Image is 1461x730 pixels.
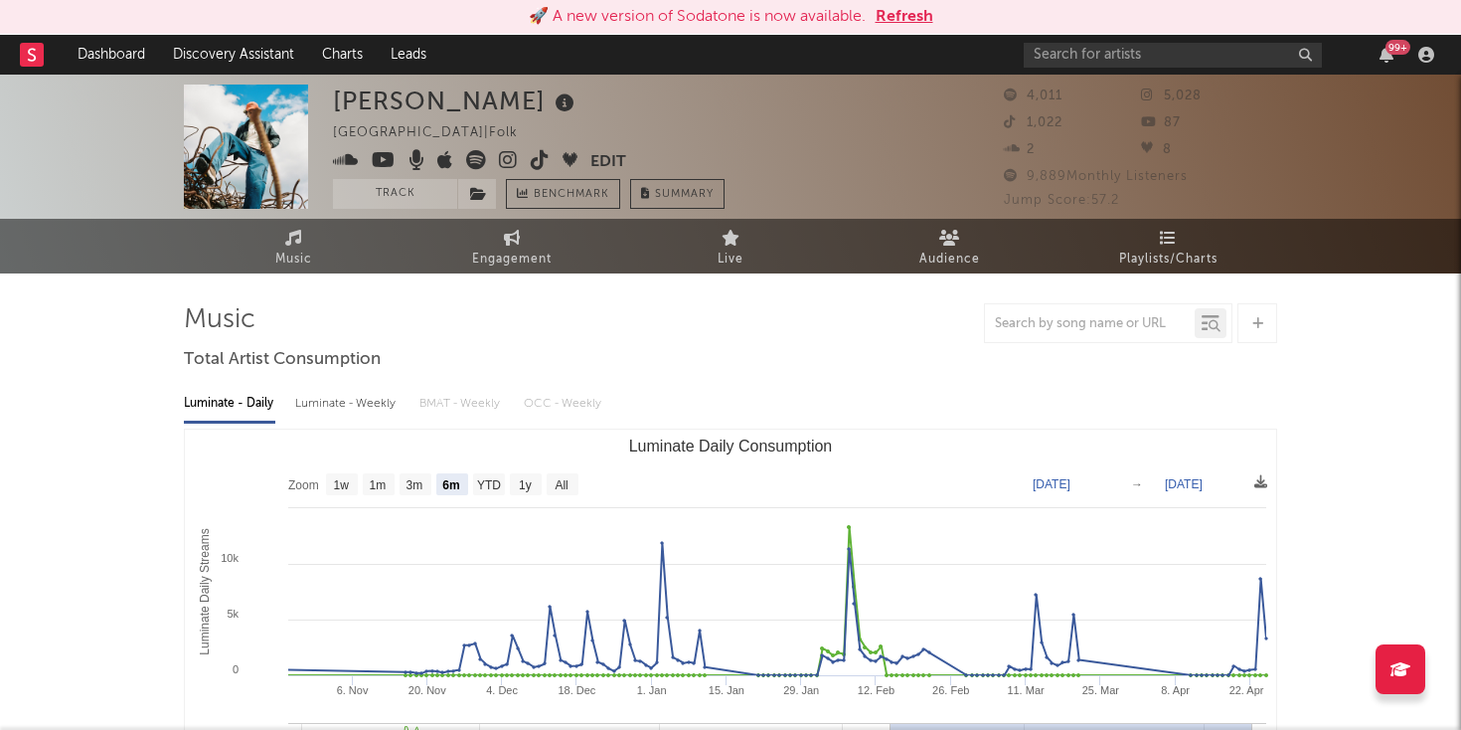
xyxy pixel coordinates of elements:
span: 8 [1141,143,1172,156]
span: Live [718,248,743,272]
span: Playlists/Charts [1119,248,1217,272]
button: Edit [590,150,626,175]
text: 1. Jan [637,684,667,696]
div: 🚀 A new version of Sodatone is now available. [529,5,866,29]
text: 12. Feb [858,684,894,696]
a: Dashboard [64,35,159,75]
input: Search by song name or URL [985,316,1195,332]
span: Jump Score: 57.2 [1004,194,1119,207]
div: 99 + [1385,40,1410,55]
button: Refresh [876,5,933,29]
div: Luminate - Weekly [295,387,400,421]
text: 10k [221,552,239,564]
text: 18. Dec [558,684,595,696]
a: Audience [840,219,1058,274]
text: [DATE] [1165,477,1203,491]
span: 9,889 Monthly Listeners [1004,170,1188,183]
text: → [1131,477,1143,491]
a: Benchmark [506,179,620,209]
text: 22. Apr [1229,684,1264,696]
text: 15. Jan [709,684,744,696]
a: Music [184,219,403,274]
span: Summary [655,189,714,200]
text: 6. Nov [337,684,369,696]
text: YTD [477,478,501,492]
div: Luminate - Daily [184,387,275,421]
span: Audience [919,248,980,272]
text: 3m [406,478,423,492]
div: [GEOGRAPHIC_DATA] | Folk [333,121,541,145]
text: 26. Feb [932,684,969,696]
a: Leads [377,35,440,75]
span: Music [275,248,312,272]
a: Playlists/Charts [1058,219,1277,274]
text: Luminate Daily Consumption [629,438,833,455]
text: 1m [370,478,387,492]
text: 11. Mar [1007,684,1045,696]
text: 6m [442,478,459,492]
text: [DATE] [1033,477,1070,491]
span: 5,028 [1141,90,1202,102]
a: Charts [308,35,377,75]
span: 2 [1004,143,1035,156]
button: Summary [630,179,725,209]
span: 87 [1141,116,1181,129]
a: Engagement [403,219,621,274]
a: Discovery Assistant [159,35,308,75]
span: 4,011 [1004,90,1062,102]
button: 99+ [1380,47,1393,63]
text: 8. Apr [1161,684,1190,696]
text: 1w [334,478,350,492]
button: Track [333,179,457,209]
text: 29. Jan [783,684,819,696]
text: Luminate Daily Streams [198,528,212,654]
text: 20. Nov [408,684,446,696]
text: 1y [519,478,532,492]
div: [PERSON_NAME] [333,85,579,117]
a: Live [621,219,840,274]
span: Benchmark [534,183,609,207]
text: 0 [233,663,239,675]
text: Zoom [288,478,319,492]
text: 5k [227,608,239,620]
text: 4. Dec [486,684,518,696]
input: Search for artists [1024,43,1322,68]
span: Engagement [472,248,552,272]
text: 25. Mar [1082,684,1120,696]
span: Total Artist Consumption [184,348,381,372]
text: All [555,478,568,492]
span: 1,022 [1004,116,1062,129]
